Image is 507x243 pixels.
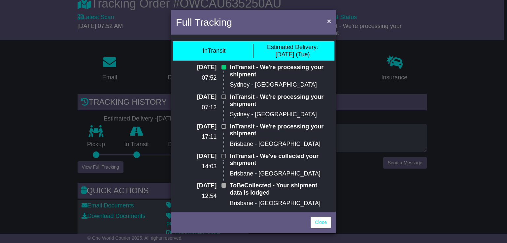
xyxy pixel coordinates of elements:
p: InTransit - We're processing your shipment [230,123,331,137]
span: × [327,17,331,25]
p: Brisbane - [GEOGRAPHIC_DATA] [230,141,331,148]
p: 17:11 [176,133,217,141]
div: [DATE] (Tue) [267,44,318,58]
p: [DATE] [176,153,217,160]
p: [DATE] [176,123,217,130]
p: [DATE] [176,182,217,189]
p: 12:54 [176,193,217,200]
a: Close [311,217,331,228]
p: InTransit - We're processing your shipment [230,64,331,78]
p: InTransit - We've collected your shipment [230,153,331,167]
p: 14:03 [176,163,217,170]
p: [DATE] [176,94,217,101]
p: Sydney - [GEOGRAPHIC_DATA] [230,81,331,89]
p: ToBeCollected - Your shipment data is lodged [230,182,331,196]
p: Brisbane - [GEOGRAPHIC_DATA] [230,200,331,207]
button: Close [324,14,334,28]
div: InTransit [203,47,225,55]
p: Brisbane - [GEOGRAPHIC_DATA] [230,170,331,177]
p: InTransit - We're processing your shipment [230,94,331,108]
p: 07:52 [176,74,217,82]
p: [DATE] [176,64,217,71]
p: 07:12 [176,104,217,111]
h4: Full Tracking [176,15,232,30]
span: Estimated Delivery: [267,44,318,50]
p: Sydney - [GEOGRAPHIC_DATA] [230,111,331,118]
